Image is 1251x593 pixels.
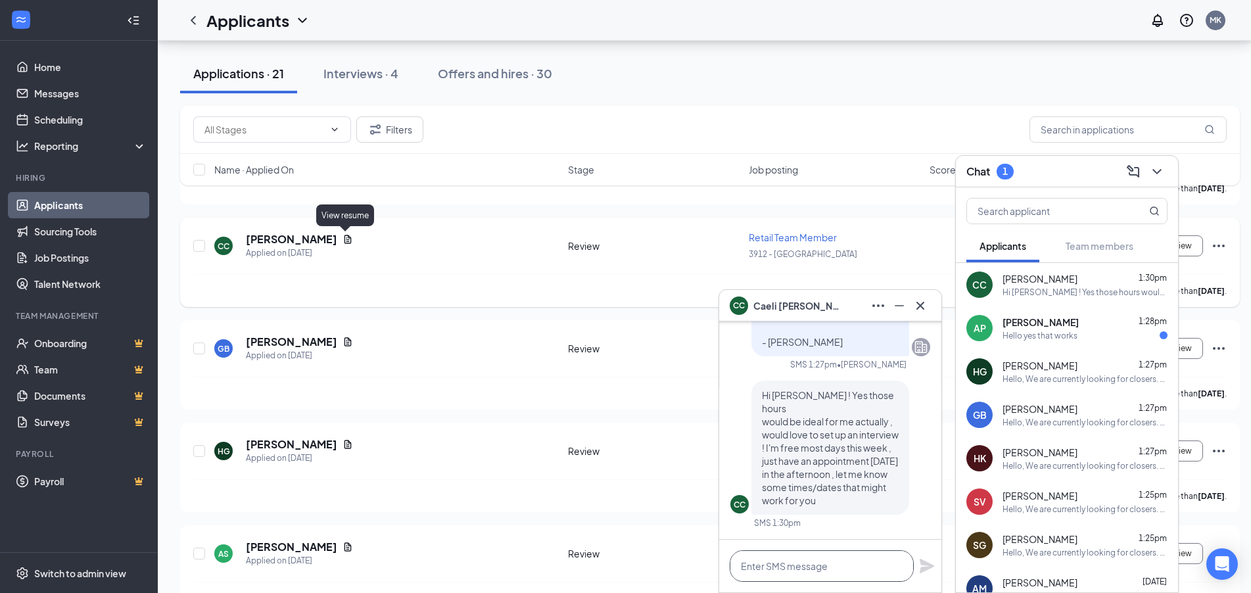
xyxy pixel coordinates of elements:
[568,163,594,176] span: Stage
[870,298,886,314] svg: Ellipses
[1211,546,1227,561] svg: Ellipses
[16,172,144,183] div: Hiring
[1003,489,1077,502] span: [PERSON_NAME]
[1003,504,1168,515] div: Hello, We are currently looking for closers. 3pm-10pm. Must be available on the weekends. If this...
[1003,316,1079,329] span: [PERSON_NAME]
[972,278,987,291] div: CC
[316,204,374,226] div: View resume
[34,409,147,435] a: SurveysCrown
[193,65,284,82] div: Applications · 21
[1139,446,1167,456] span: 1:27pm
[1003,272,1077,285] span: [PERSON_NAME]
[1003,576,1077,589] span: [PERSON_NAME]
[1066,240,1133,252] span: Team members
[1139,403,1167,413] span: 1:27pm
[14,13,28,26] svg: WorkstreamLogo
[930,163,956,176] span: Score
[246,452,353,465] div: Applied on [DATE]
[868,295,889,316] button: Ellipses
[912,298,928,314] svg: Cross
[218,446,230,457] div: HG
[973,408,987,421] div: GB
[34,192,147,218] a: Applicants
[34,54,147,80] a: Home
[974,321,986,335] div: AP
[342,542,353,552] svg: Document
[356,116,423,143] button: Filter Filters
[295,12,310,28] svg: ChevronDown
[34,383,147,409] a: DocumentsCrown
[966,164,990,179] h3: Chat
[1150,12,1166,28] svg: Notifications
[1198,491,1225,501] b: [DATE]
[214,163,294,176] span: Name · Applied On
[1179,12,1194,28] svg: QuestionInfo
[1210,14,1221,26] div: MK
[218,343,229,354] div: GB
[973,365,987,378] div: HG
[1029,116,1227,143] input: Search in applications
[1003,287,1168,298] div: Hi [PERSON_NAME] ! Yes those hours would be ideal for me actually , would love to set up an inter...
[1003,446,1077,459] span: [PERSON_NAME]
[16,567,29,580] svg: Settings
[204,122,324,137] input: All Stages
[34,107,147,133] a: Scheduling
[34,218,147,245] a: Sourcing Tools
[910,295,931,316] button: Cross
[568,444,741,458] div: Review
[974,495,986,508] div: SV
[568,342,741,355] div: Review
[185,12,201,28] svg: ChevronLeft
[1003,547,1168,558] div: Hello, We are currently looking for closers. 3pm-10pm. Must be available on the weekends. If this...
[1211,238,1227,254] svg: Ellipses
[1003,166,1008,177] div: 1
[1149,164,1165,179] svg: ChevronDown
[127,14,140,27] svg: Collapse
[1123,161,1144,182] button: ComposeMessage
[438,65,552,82] div: Offers and hires · 30
[1211,341,1227,356] svg: Ellipses
[973,538,986,552] div: SG
[790,359,837,370] div: SMS 1:27pm
[1003,359,1077,372] span: [PERSON_NAME]
[1146,161,1168,182] button: ChevronDown
[34,245,147,271] a: Job Postings
[246,437,337,452] h5: [PERSON_NAME]
[1003,417,1168,428] div: Hello, We are currently looking for closers. 3pm-10pm. Must be available on the weekends. If this...
[1211,443,1227,459] svg: Ellipses
[34,468,147,494] a: PayrollCrown
[837,359,907,370] span: • [PERSON_NAME]
[329,124,340,135] svg: ChevronDown
[34,567,126,580] div: Switch to admin view
[16,310,144,321] div: Team Management
[246,232,337,247] h5: [PERSON_NAME]
[1003,373,1168,385] div: Hello, We are currently looking for closers. 3pm-10pm. Must be available on the weekends. If this...
[762,389,899,506] span: Hi [PERSON_NAME] ! Yes those hours would be ideal for me actually , would love to set up an inter...
[1003,460,1168,471] div: Hello, We are currently looking for closers. 3pm-10pm. Must be available on the weekends. If this...
[218,241,229,252] div: CC
[974,452,986,465] div: HK
[246,247,353,260] div: Applied on [DATE]
[206,9,289,32] h1: Applicants
[1139,273,1167,283] span: 1:30pm
[246,335,337,349] h5: [PERSON_NAME]
[1139,316,1167,326] span: 1:28pm
[34,271,147,297] a: Talent Network
[342,337,353,347] svg: Document
[568,239,741,252] div: Review
[1125,164,1141,179] svg: ComposeMessage
[1204,124,1215,135] svg: MagnifyingGlass
[1139,360,1167,369] span: 1:27pm
[753,298,845,313] span: Caeli [PERSON_NAME]
[734,499,745,510] div: CC
[1198,286,1225,296] b: [DATE]
[919,558,935,574] svg: Plane
[1198,389,1225,398] b: [DATE]
[1143,577,1167,586] span: [DATE]
[980,240,1026,252] span: Applicants
[1139,490,1167,500] span: 1:25pm
[342,439,353,450] svg: Document
[754,517,801,529] div: SMS 1:30pm
[246,349,353,362] div: Applied on [DATE]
